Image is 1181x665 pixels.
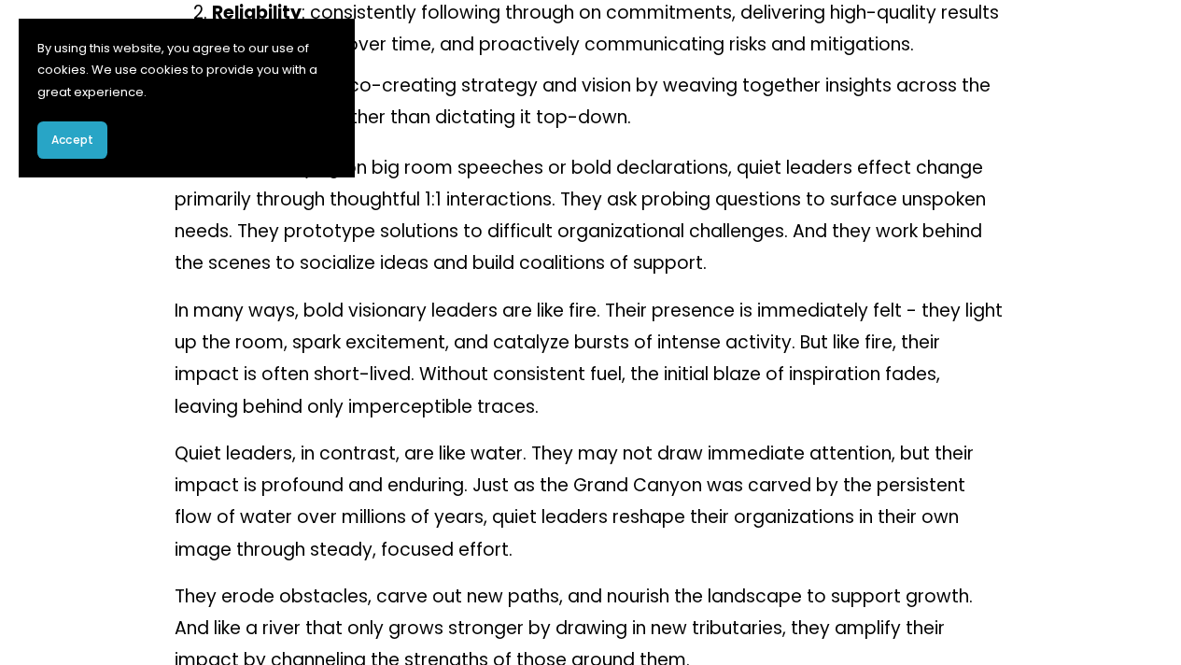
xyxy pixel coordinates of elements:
span: Accept [51,132,93,149]
p: In many ways, bold visionary leaders are like fire. Their presence is immediately felt - they lig... [175,295,1007,423]
p: Quiet leaders, in contrast, are like water. They may not draw immediate attention, but their impa... [175,438,1007,566]
section: Cookie banner [19,19,355,177]
button: Accept [37,121,107,159]
p: : co-creating strategy and vision by weaving together insights across the organization, rather th... [212,70,1007,134]
p: By using this website, you agree to our use of cookies. We use cookies to provide you with a grea... [37,37,336,103]
p: Rather than relying on big room speeches or bold declarations, quiet leaders effect change primar... [175,152,1007,280]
